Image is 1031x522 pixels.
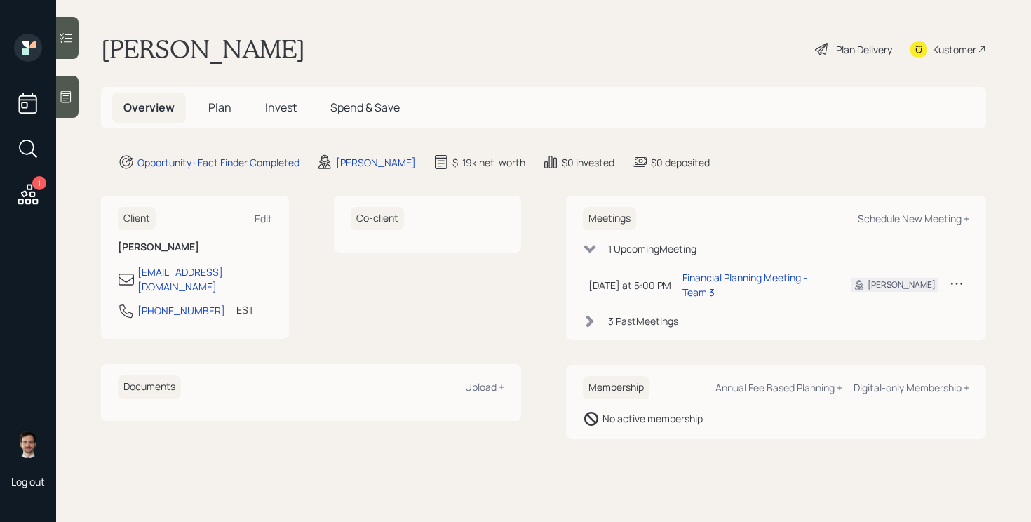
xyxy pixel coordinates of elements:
div: [PHONE_NUMBER] [137,303,225,318]
img: jonah-coleman-headshot.png [14,430,42,458]
div: Log out [11,475,45,488]
div: Schedule New Meeting + [858,212,969,225]
div: 1 Upcoming Meeting [608,241,696,256]
div: Plan Delivery [836,42,892,57]
h6: Co-client [351,207,404,230]
div: [PERSON_NAME] [868,279,936,291]
div: Edit [255,212,272,225]
div: Financial Planning Meeting - Team 3 [682,270,828,300]
h6: [PERSON_NAME] [118,241,272,253]
div: $0 deposited [651,155,710,170]
h6: Client [118,207,156,230]
span: Spend & Save [330,100,400,115]
div: Upload + [465,380,504,394]
span: Plan [208,100,231,115]
span: Invest [265,100,297,115]
h1: [PERSON_NAME] [101,34,305,65]
div: Digital-only Membership + [854,381,969,394]
div: $-19k net-worth [452,155,525,170]
div: No active membership [602,411,703,426]
span: Overview [123,100,175,115]
div: [DATE] at 5:00 PM [588,278,671,293]
div: Opportunity · Fact Finder Completed [137,155,299,170]
div: Kustomer [933,42,976,57]
div: EST [236,302,254,317]
h6: Meetings [583,207,636,230]
div: $0 invested [562,155,614,170]
h6: Membership [583,376,649,399]
div: [EMAIL_ADDRESS][DOMAIN_NAME] [137,265,272,294]
div: Annual Fee Based Planning + [715,381,842,394]
h6: Documents [118,375,181,399]
div: 3 Past Meeting s [608,314,678,328]
div: [PERSON_NAME] [336,155,416,170]
div: 1 [32,176,46,190]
